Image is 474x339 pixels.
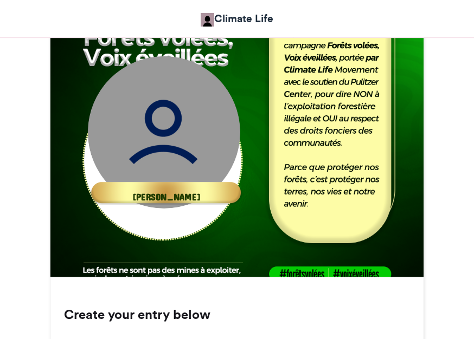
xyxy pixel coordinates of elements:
[64,308,410,321] h3: Create your entry below
[86,112,247,273] img: 1754116377.633-792850d374be4e7b4d71eb456c75b7bbc42503cb.png
[201,11,273,27] a: Climate Life
[88,56,240,208] img: user_circle.png
[201,13,214,27] img: Climate Life
[73,188,259,201] div: [PERSON_NAME]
